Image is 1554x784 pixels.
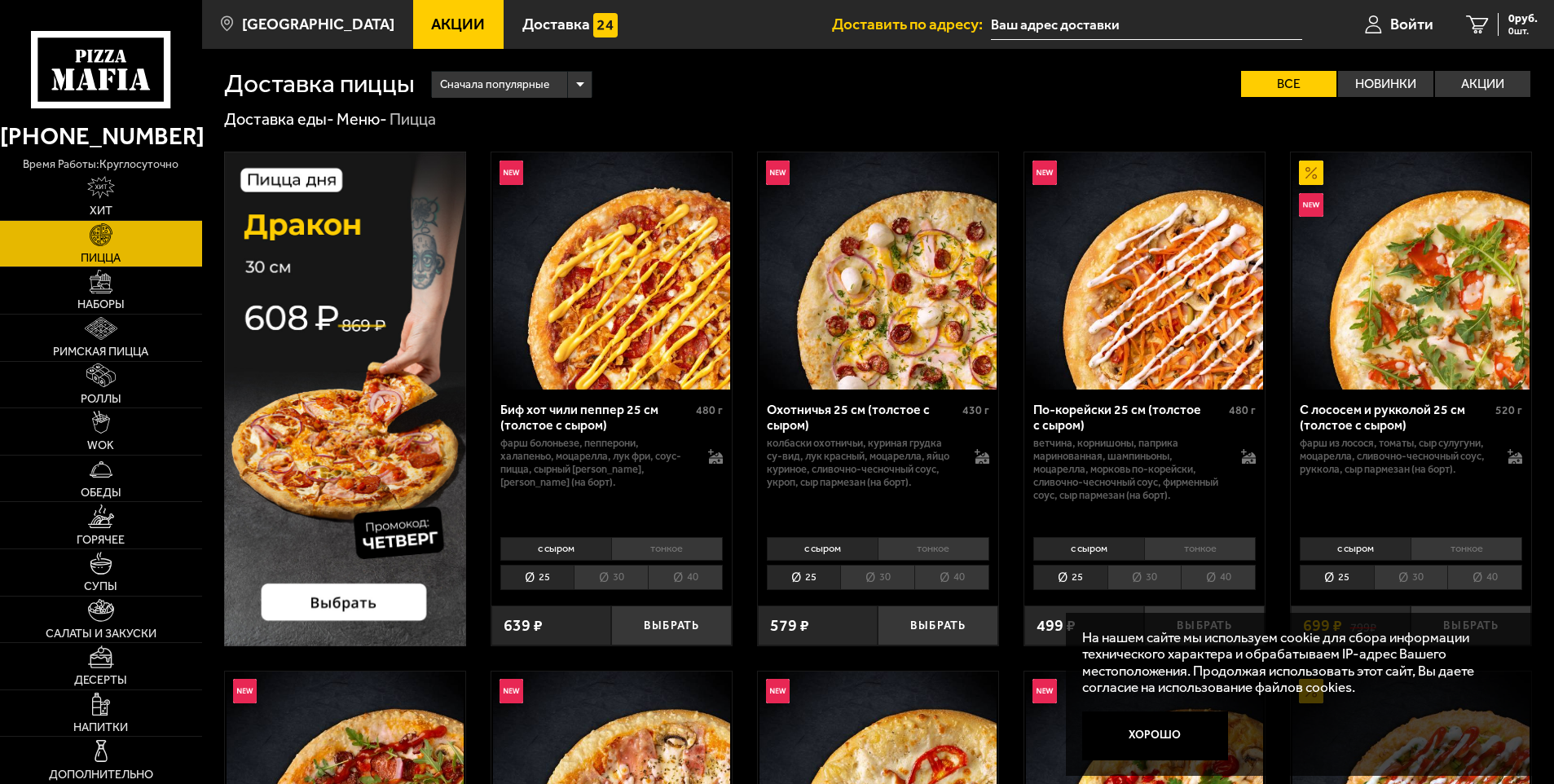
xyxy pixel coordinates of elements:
img: Новинка [500,161,524,185]
li: 40 [1447,565,1522,590]
img: Охотничья 25 см (толстое с сыром) [759,152,997,390]
li: 30 [1374,565,1448,590]
img: Новинка [1032,161,1057,185]
a: НовинкаБиф хот чили пеппер 25 см (толстое с сыром) [491,152,732,390]
li: 25 [1033,565,1107,590]
img: Новинка [1299,193,1323,218]
a: НовинкаПо-корейски 25 см (толстое с сыром) [1024,152,1265,390]
img: Акционный [1299,161,1323,185]
span: 480 г [1229,403,1256,417]
li: тонкое [1144,537,1256,560]
li: 30 [1107,565,1182,590]
li: тонкое [1411,537,1522,560]
p: колбаски охотничьи, куриная грудка су-вид, лук красный, моцарелла, яйцо куриное, сливочно-чесночн... [767,437,959,489]
li: 25 [767,565,841,590]
input: Ваш адрес доставки [991,10,1301,40]
img: Новинка [1032,679,1057,703]
span: 499 ₽ [1037,618,1076,634]
p: фарш болоньезе, пепперони, халапеньо, моцарелла, лук фри, соус-пицца, сырный [PERSON_NAME], [PERS... [500,437,693,489]
span: 0 шт. [1508,26,1538,36]
span: Акции [431,16,485,32]
p: На нашем сайте мы используем cookie для сбора информации технического характера и обрабатываем IP... [1082,629,1506,696]
li: 25 [1300,565,1374,590]
label: Новинки [1338,71,1433,97]
span: Римская пицца [53,346,148,358]
span: Дополнительно [49,769,153,781]
img: Новинка [766,679,790,703]
label: Акции [1435,71,1530,97]
a: НовинкаОхотничья 25 см (толстое с сыром) [758,152,998,390]
div: Охотничья 25 см (толстое с сыром) [767,402,958,433]
li: с сыром [1033,537,1144,560]
span: Напитки [73,722,128,733]
span: Войти [1390,16,1433,32]
span: Сначала популярные [440,69,549,100]
span: [GEOGRAPHIC_DATA] [242,16,394,32]
span: 480 г [696,403,723,417]
span: 430 г [962,403,989,417]
button: Выбрать [878,606,998,645]
img: Новинка [500,679,524,703]
span: Десерты [74,675,127,686]
div: Биф хот чили пеппер 25 см (толстое с сыром) [500,402,692,433]
li: тонкое [878,537,989,560]
a: Доставка еды- [224,109,334,129]
img: Новинка [233,679,258,703]
span: Супы [84,581,117,592]
img: По-корейски 25 см (толстое с сыром) [1026,152,1263,390]
span: Горячее [77,535,125,546]
li: тонкое [611,537,723,560]
img: 15daf4d41897b9f0e9f617042186c801.svg [593,13,618,37]
span: Роллы [81,394,121,405]
span: Обеды [81,487,121,499]
button: Выбрать [1411,606,1531,645]
li: 25 [500,565,574,590]
li: 40 [648,565,723,590]
li: 30 [840,565,914,590]
span: Хит [90,205,112,217]
div: Пицца [390,109,436,130]
li: с сыром [500,537,611,560]
p: фарш из лосося, томаты, сыр сулугуни, моцарелла, сливочно-чесночный соус, руккола, сыр пармезан (... [1300,437,1492,476]
span: Доставка [522,16,590,32]
img: Биф хот чили пеппер 25 см (толстое с сыром) [493,152,730,390]
div: По-корейски 25 см (толстое с сыром) [1033,402,1225,433]
div: С лососем и рукколой 25 см (толстое с сыром) [1300,402,1491,433]
span: Салаты и закуски [46,628,156,640]
li: с сыром [767,537,878,560]
li: с сыром [1300,537,1411,560]
span: Пицца [81,253,121,264]
a: Меню- [337,109,387,129]
span: Наборы [77,299,125,311]
a: АкционныйНовинкаС лососем и рукколой 25 см (толстое с сыром) [1291,152,1531,390]
img: Новинка [766,161,790,185]
p: ветчина, корнишоны, паприка маринованная, шампиньоны, моцарелла, морковь по-корейски, сливочно-че... [1033,437,1226,501]
span: Доставить по адресу: [832,16,991,32]
span: WOK [87,440,114,451]
span: 579 ₽ [770,618,809,634]
span: 639 ₽ [504,618,543,634]
button: Выбрать [1144,606,1265,645]
label: Все [1241,71,1336,97]
button: Хорошо [1082,711,1228,760]
img: С лососем и рукколой 25 см (толстое с сыром) [1292,152,1530,390]
li: 40 [1181,565,1256,590]
li: 30 [574,565,648,590]
button: Выбрать [611,606,732,645]
h1: Доставка пиццы [224,71,415,97]
span: 520 г [1495,403,1522,417]
li: 40 [914,565,989,590]
span: 0 руб. [1508,13,1538,24]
